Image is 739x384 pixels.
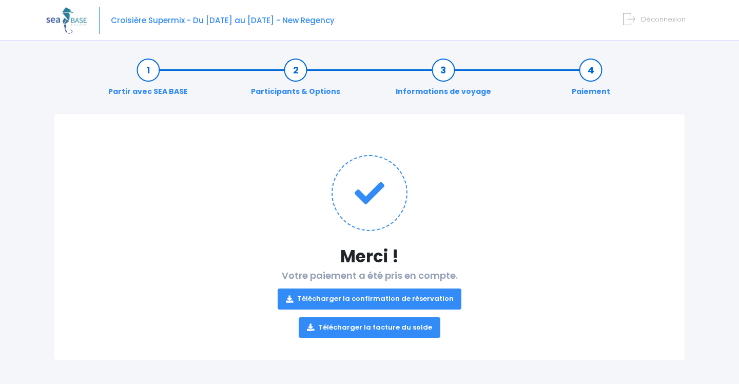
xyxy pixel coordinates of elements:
[75,246,664,266] h1: Merci !
[567,65,615,97] a: Paiement
[278,289,462,309] a: Télécharger la confirmation de réservation
[246,65,345,97] a: Participants & Options
[391,65,496,97] a: Informations de voyage
[111,15,335,26] span: Croisière Supermix - Du [DATE] au [DATE] - New Regency
[75,270,664,338] h2: Votre paiement a été pris en compte.
[299,317,440,338] a: Télécharger la facture du solde
[103,65,193,97] a: Partir avec SEA BASE
[641,14,686,24] span: Déconnexion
